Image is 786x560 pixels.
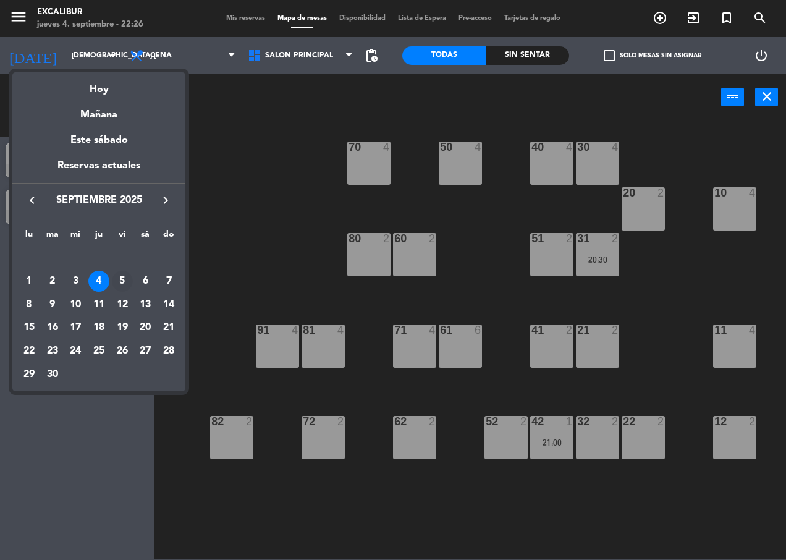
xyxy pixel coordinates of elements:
td: 26 de septiembre de 2025 [111,339,134,363]
td: 8 de septiembre de 2025 [17,293,41,316]
td: 16 de septiembre de 2025 [41,316,64,339]
div: 11 [88,294,109,315]
td: 9 de septiembre de 2025 [41,293,64,316]
div: Hoy [12,72,185,98]
div: 9 [42,294,63,315]
div: 30 [42,364,63,385]
td: 12 de septiembre de 2025 [111,293,134,316]
th: domingo [157,227,180,247]
div: 8 [19,294,40,315]
td: 4 de septiembre de 2025 [87,269,111,293]
span: septiembre 2025 [43,192,154,208]
td: 20 de septiembre de 2025 [134,316,158,339]
div: 22 [19,341,40,362]
div: 25 [88,341,109,362]
td: 5 de septiembre de 2025 [111,269,134,293]
div: 6 [135,271,156,292]
td: 1 de septiembre de 2025 [17,269,41,293]
div: 16 [42,317,63,338]
td: 24 de septiembre de 2025 [64,339,87,363]
th: viernes [111,227,134,247]
td: 3 de septiembre de 2025 [64,269,87,293]
div: 3 [65,271,86,292]
th: martes [41,227,64,247]
div: 12 [112,294,133,315]
td: 30 de septiembre de 2025 [41,363,64,386]
div: 7 [158,271,179,292]
th: lunes [17,227,41,247]
div: 29 [19,364,40,385]
i: keyboard_arrow_left [25,193,40,208]
div: 26 [112,341,133,362]
td: 7 de septiembre de 2025 [157,269,180,293]
button: keyboard_arrow_right [154,192,177,208]
button: keyboard_arrow_left [21,192,43,208]
div: Este sábado [12,123,185,158]
td: 27 de septiembre de 2025 [134,339,158,363]
div: 14 [158,294,179,315]
th: miércoles [64,227,87,247]
th: jueves [87,227,111,247]
td: 25 de septiembre de 2025 [87,339,111,363]
td: 15 de septiembre de 2025 [17,316,41,339]
div: 19 [112,317,133,338]
td: SEP. [17,246,180,269]
td: 28 de septiembre de 2025 [157,339,180,363]
td: 13 de septiembre de 2025 [134,293,158,316]
div: 18 [88,317,109,338]
div: 2 [42,271,63,292]
td: 21 de septiembre de 2025 [157,316,180,339]
div: 15 [19,317,40,338]
div: 5 [112,271,133,292]
td: 22 de septiembre de 2025 [17,339,41,363]
div: 23 [42,341,63,362]
td: 6 de septiembre de 2025 [134,269,158,293]
i: keyboard_arrow_right [158,193,173,208]
div: 10 [65,294,86,315]
div: 4 [88,271,109,292]
div: 13 [135,294,156,315]
div: 21 [158,317,179,338]
div: Reservas actuales [12,158,185,183]
th: sábado [134,227,158,247]
td: 18 de septiembre de 2025 [87,316,111,339]
div: Mañana [12,98,185,123]
div: 28 [158,341,179,362]
td: 10 de septiembre de 2025 [64,293,87,316]
td: 11 de septiembre de 2025 [87,293,111,316]
td: 29 de septiembre de 2025 [17,363,41,386]
td: 23 de septiembre de 2025 [41,339,64,363]
div: 1 [19,271,40,292]
td: 17 de septiembre de 2025 [64,316,87,339]
div: 27 [135,341,156,362]
td: 2 de septiembre de 2025 [41,269,64,293]
td: 19 de septiembre de 2025 [111,316,134,339]
div: 20 [135,317,156,338]
td: 14 de septiembre de 2025 [157,293,180,316]
div: 24 [65,341,86,362]
div: 17 [65,317,86,338]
